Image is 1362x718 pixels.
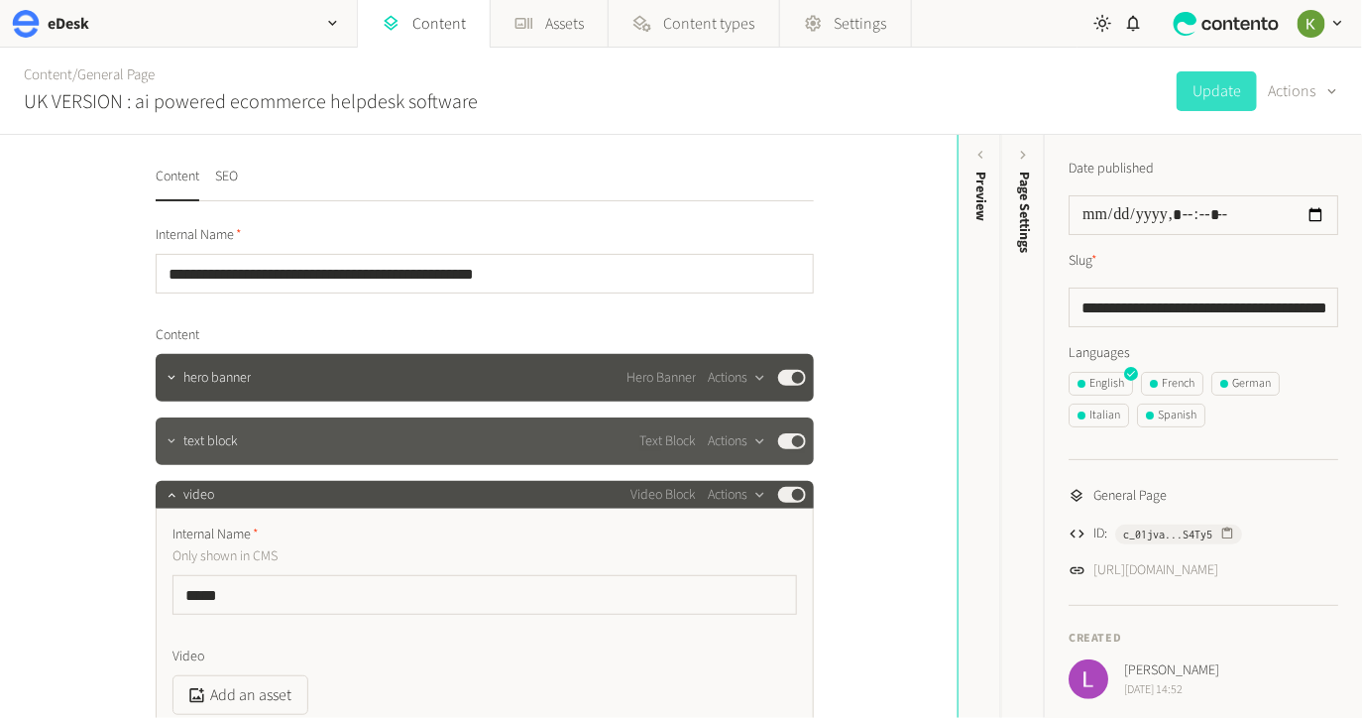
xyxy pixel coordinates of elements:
button: Spanish [1137,404,1205,427]
span: Content [156,325,199,346]
button: Update [1177,71,1257,111]
label: Slug [1069,251,1097,272]
div: Italian [1078,407,1120,424]
button: Italian [1069,404,1129,427]
button: German [1211,372,1280,396]
span: Internal Name [172,525,259,545]
div: German [1220,375,1271,393]
span: hero banner [183,368,251,389]
a: [URL][DOMAIN_NAME] [1093,560,1218,581]
button: English [1069,372,1133,396]
span: text block [183,431,238,452]
button: SEO [215,167,238,201]
h4: Created [1069,630,1338,648]
img: Keelin Terry [1298,10,1325,38]
span: Content types [664,12,755,36]
a: General Page [77,64,155,85]
button: Actions [708,366,766,390]
p: Only shown in CMS [172,545,624,567]
button: Add an asset [172,675,308,715]
span: video [183,485,214,506]
h2: eDesk [48,12,89,36]
button: Actions [708,429,766,453]
span: Page Settings [1014,172,1035,253]
span: Internal Name [156,225,242,246]
span: Video [172,647,204,667]
span: [PERSON_NAME] [1124,660,1219,681]
span: c_01jva...S4Ty5 [1123,526,1212,543]
a: Content [24,64,72,85]
span: [DATE] 14:52 [1124,681,1219,699]
h2: UK VERSION : ai powered ecommerce helpdesk software [24,87,478,117]
button: Actions [708,483,766,507]
span: Settings [835,12,887,36]
span: Text Block [639,431,696,452]
span: Hero Banner [626,368,696,389]
label: Languages [1069,343,1338,364]
button: French [1141,372,1203,396]
button: Actions [1269,71,1338,111]
div: Preview [970,172,991,221]
span: Video Block [630,485,696,506]
div: Spanish [1146,407,1196,424]
span: / [72,64,77,85]
label: Date published [1069,159,1154,179]
span: General Page [1093,486,1167,507]
img: eDesk [12,10,40,38]
button: Content [156,167,199,201]
img: Lily McDonnell [1069,659,1108,699]
div: English [1078,375,1124,393]
button: c_01jva...S4Ty5 [1115,525,1242,544]
div: French [1150,375,1194,393]
span: ID: [1093,524,1107,544]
